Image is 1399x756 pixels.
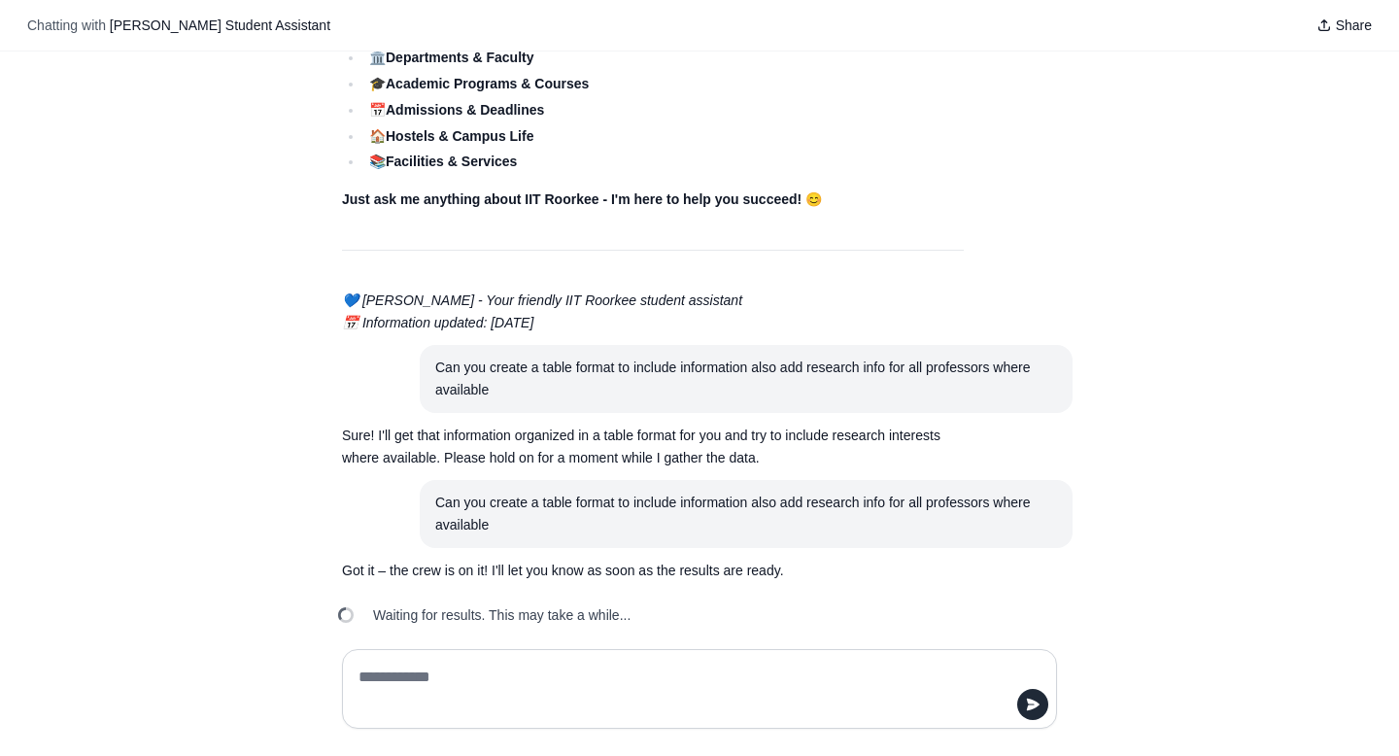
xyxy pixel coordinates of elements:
[435,357,1057,401] div: Can you create a table format to include information also add research info for all professors wh...
[386,76,589,91] strong: Academic Programs & Courses
[342,315,533,330] em: 📅 Information updated: [DATE]
[386,154,517,169] strong: Facilities & Services
[363,47,964,69] li: 🏛️
[363,73,964,95] li: 🎓
[342,425,964,469] p: Sure! I'll get that information organized in a table format for you and try to include research i...
[386,50,533,65] strong: Departments & Faculty
[386,128,533,144] strong: Hostels & Campus Life
[110,17,330,33] span: [PERSON_NAME] Student Assistant
[326,548,979,594] section: Response
[363,99,964,121] li: 📅
[373,605,631,625] span: Waiting for results. This may take a while...
[420,345,1073,413] section: User message
[420,480,1073,548] section: User message
[1336,16,1372,35] span: Share
[27,16,106,35] span: Chatting with
[363,125,964,148] li: 🏠
[1302,663,1399,756] iframe: Chat Widget
[386,102,544,118] strong: Admissions & Deadlines
[342,191,822,207] strong: Just ask me anything about IIT Roorkee - I'm here to help you succeed! 😊
[435,492,1057,536] div: Can you create a table format to include information also add research info for all professors wh...
[342,292,742,308] em: 💙 [PERSON_NAME] - Your friendly IIT Roorkee student assistant
[19,12,338,39] button: Chatting with [PERSON_NAME] Student Assistant
[363,151,964,173] li: 📚
[342,560,964,582] p: Got it – the crew is on it! I'll let you know as soon as the results are ready.
[1309,12,1380,39] button: Share
[326,413,979,481] section: Response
